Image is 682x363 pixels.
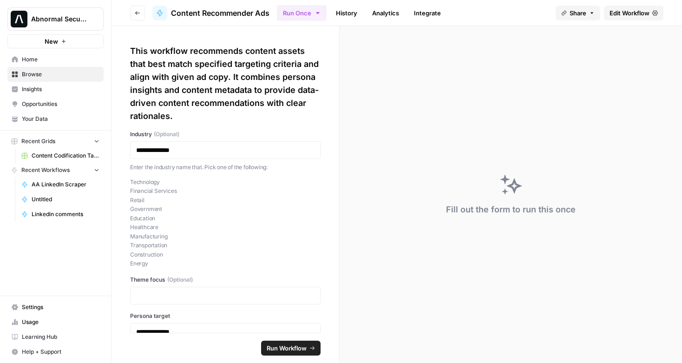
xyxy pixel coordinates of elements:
[570,8,586,18] span: Share
[21,137,55,145] span: Recent Grids
[154,130,179,139] span: (Optional)
[408,6,446,20] a: Integrate
[31,14,87,24] span: Abnormal Security
[171,7,269,19] span: Content Recommender Ads
[32,180,99,189] span: AA LinkedIn Scraper
[267,343,307,353] span: Run Workflow
[7,344,104,359] button: Help + Support
[17,148,104,163] a: Content Codification Table
[7,67,104,82] a: Browse
[330,6,363,20] a: History
[22,348,99,356] span: Help + Support
[130,312,321,320] label: Persona target
[7,300,104,315] a: Settings
[130,163,321,172] p: Enter the industry name that. Pick one of the following:
[32,195,99,204] span: Untitled
[7,330,104,344] a: Learning Hub
[277,5,327,21] button: Run Once
[22,303,99,311] span: Settings
[22,55,99,64] span: Home
[167,276,193,284] span: (Optional)
[604,6,663,20] a: Edit Workflow
[22,333,99,341] span: Learning Hub
[130,130,321,139] label: Industry
[22,100,99,108] span: Opportunities
[7,134,104,148] button: Recent Grids
[130,276,321,284] label: Theme focus
[7,163,104,177] button: Recent Workflows
[32,210,99,218] span: Linkedin comments
[22,85,99,93] span: Insights
[32,152,99,160] span: Content Codification Table
[21,166,70,174] span: Recent Workflows
[7,34,104,48] button: New
[45,37,58,46] span: New
[7,112,104,126] a: Your Data
[130,178,321,268] p: Technology Financial Services Retail Government Education Healthcare Manufacturing Transportation...
[7,7,104,31] button: Workspace: Abnormal Security
[22,70,99,79] span: Browse
[17,192,104,207] a: Untitled
[130,45,321,123] div: This workflow recommends content assets that best match specified targeting criteria and align wi...
[152,6,269,20] a: Content Recommender Ads
[22,318,99,326] span: Usage
[7,82,104,97] a: Insights
[610,8,649,18] span: Edit Workflow
[7,52,104,67] a: Home
[446,203,576,216] div: Fill out the form to run this once
[22,115,99,123] span: Your Data
[17,207,104,222] a: Linkedin comments
[367,6,405,20] a: Analytics
[556,6,600,20] button: Share
[7,315,104,330] a: Usage
[17,177,104,192] a: AA LinkedIn Scraper
[7,97,104,112] a: Opportunities
[11,11,27,27] img: Abnormal Security Logo
[261,341,321,356] button: Run Workflow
